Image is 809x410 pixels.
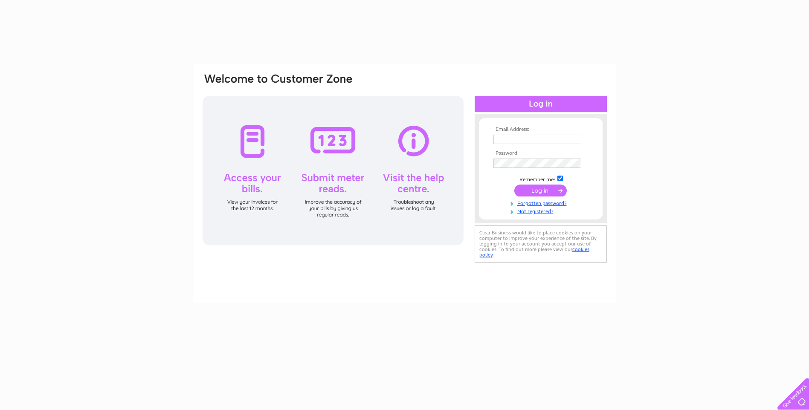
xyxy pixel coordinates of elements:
[491,127,590,133] th: Email Address:
[479,246,589,258] a: cookies policy
[491,174,590,183] td: Remember me?
[475,225,607,263] div: Clear Business would like to place cookies on your computer to improve your experience of the sit...
[493,199,590,207] a: Forgotten password?
[514,185,567,196] input: Submit
[491,150,590,156] th: Password:
[493,207,590,215] a: Not registered?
